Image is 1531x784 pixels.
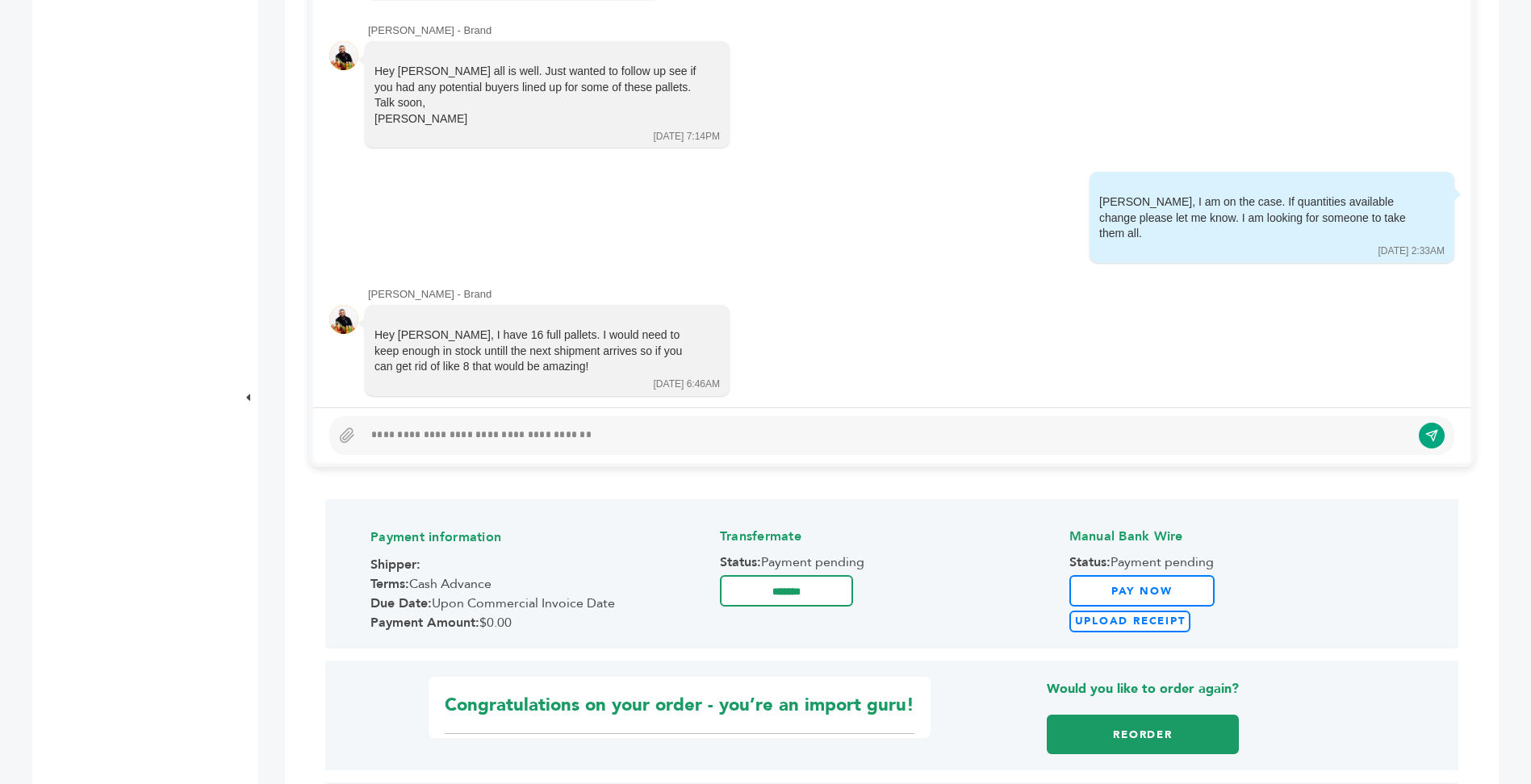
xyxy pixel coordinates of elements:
[654,377,720,391] div: [DATE] 6:46AM
[1047,715,1239,754] a: Reorder
[370,614,479,632] strong: Payment Amount:
[1069,553,1413,571] span: Payment pending
[1069,611,1191,632] label: Upload Receipt
[374,95,697,111] div: Talk soon,
[1378,244,1445,258] div: [DATE] 2:33AM
[1047,680,1239,698] strong: Would you like to order again?
[370,556,420,573] strong: Shipper:
[1069,575,1215,607] a: Pay Now
[368,23,1454,38] div: [PERSON_NAME] - Brand
[374,327,697,375] div: Hey [PERSON_NAME], I have 16 full pallets. I would need to keep enough in stock untill the next s...
[374,111,697,127] div: [PERSON_NAME]
[370,614,714,632] span: $0.00
[1069,553,1111,571] strong: Status:
[720,553,1064,571] span: Payment pending
[374,64,697,127] div: Hey [PERSON_NAME] all is well. Just wanted to follow up see if you had any potential buyers lined...
[720,515,1064,553] h4: Transfermate
[370,575,409,593] strong: Terms:
[370,575,714,593] span: Cash Advance
[370,594,432,612] strong: Due Date:
[1069,515,1413,553] h4: Manual Bank Wire
[445,693,914,734] span: Congratulations on your order - you’re an import guru!
[720,553,761,571] strong: Status:
[370,594,714,612] span: Upon Commercial Invoice Date
[1099,194,1422,242] div: [PERSON_NAME], I am on the case. If quantities available change please let me know. I am looking ...
[654,130,720,144] div: [DATE] 7:14PM
[368,287,1454,302] div: [PERSON_NAME] - Brand
[370,516,714,554] h4: Payment information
